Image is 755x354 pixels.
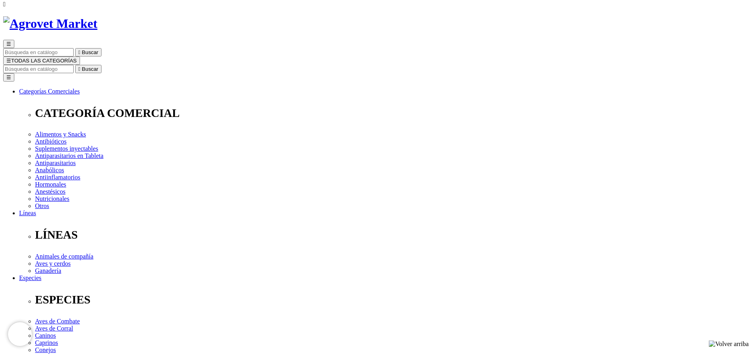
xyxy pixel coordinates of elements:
a: Animales de compañía [35,253,94,260]
a: Antibióticos [35,138,66,145]
img: Volver arriba [709,340,749,348]
a: Anabólicos [35,167,64,173]
a: Anestésicos [35,188,65,195]
a: Hormonales [35,181,66,188]
img: Agrovet Market [3,16,98,31]
iframe: Brevo live chat [8,322,32,346]
a: Aves y cerdos [35,260,70,267]
a: Caninos [35,332,56,339]
a: Alimentos y Snacks [35,131,86,138]
input: Buscar [3,48,74,56]
i:  [78,66,80,72]
a: Conejos [35,346,56,353]
a: Nutricionales [35,195,69,202]
button: ☰TODAS LAS CATEGORÍAS [3,56,80,65]
i:  [78,49,80,55]
i:  [3,1,6,8]
p: LÍNEAS [35,228,752,241]
span: ☰ [6,58,11,64]
a: Aves de Corral [35,325,73,332]
a: Antiparasitarios en Tableta [35,152,103,159]
span: ☰ [6,41,11,47]
a: Categorías Comerciales [19,88,80,95]
span: Buscar [82,66,98,72]
button: ☰ [3,40,14,48]
button:  Buscar [75,48,101,56]
a: Suplementos inyectables [35,145,98,152]
a: Ganadería [35,267,61,274]
a: Antiinflamatorios [35,174,80,181]
a: Caprinos [35,339,58,346]
span: Buscar [82,49,98,55]
a: Líneas [19,210,36,216]
a: Aves de Combate [35,318,80,325]
input: Buscar [3,65,74,73]
button: ☰ [3,73,14,82]
a: Especies [19,274,41,281]
p: CATEGORÍA COMERCIAL [35,107,752,120]
a: Antiparasitarios [35,159,76,166]
button:  Buscar [75,65,101,73]
p: ESPECIES [35,293,752,306]
a: Otros [35,202,49,209]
